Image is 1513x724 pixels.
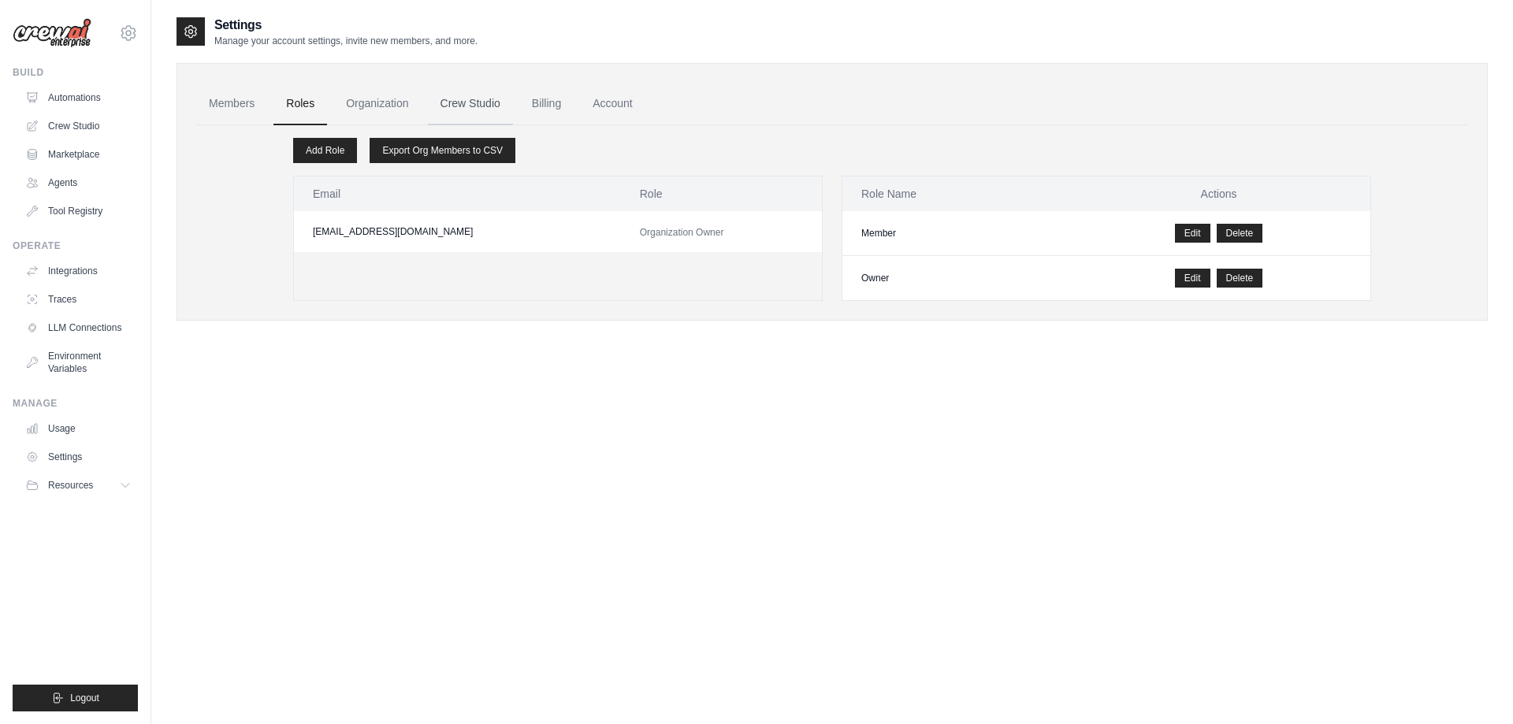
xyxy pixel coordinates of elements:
a: Integrations [19,258,138,284]
p: Manage your account settings, invite new members, and more. [214,35,478,47]
th: Actions [1067,176,1370,211]
div: Manage [13,397,138,410]
button: Delete [1217,224,1263,243]
a: Tool Registry [19,199,138,224]
a: Roles [273,83,327,125]
a: Members [196,83,267,125]
td: Member [842,211,1067,256]
th: Role [621,176,822,211]
a: Edit [1175,224,1210,243]
a: Export Org Members to CSV [370,138,515,163]
a: Edit [1175,269,1210,288]
span: Logout [70,692,99,704]
a: Marketplace [19,142,138,167]
a: Settings [19,444,138,470]
a: Automations [19,85,138,110]
a: Environment Variables [19,343,138,381]
th: Email [294,176,621,211]
td: [EMAIL_ADDRESS][DOMAIN_NAME] [294,211,621,252]
a: Billing [519,83,574,125]
div: Operate [13,239,138,252]
h2: Settings [214,16,478,35]
div: Build [13,66,138,79]
a: Crew Studio [19,113,138,139]
a: Organization [333,83,421,125]
span: Resources [48,479,93,492]
button: Resources [19,473,138,498]
a: Agents [19,170,138,195]
a: Traces [19,287,138,312]
button: Delete [1217,269,1263,288]
button: Logout [13,685,138,711]
a: LLM Connections [19,315,138,340]
a: Usage [19,416,138,441]
img: Logo [13,18,91,48]
a: Add Role [293,138,357,163]
td: Owner [842,256,1067,301]
th: Role Name [842,176,1067,211]
span: Organization Owner [640,227,724,238]
a: Account [580,83,645,125]
a: Crew Studio [428,83,513,125]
